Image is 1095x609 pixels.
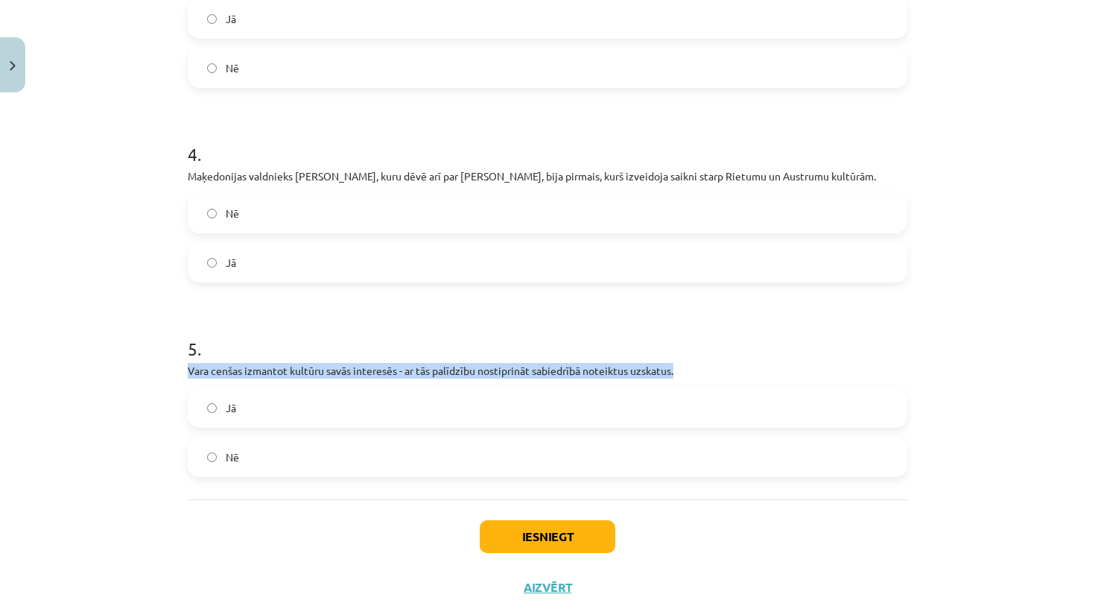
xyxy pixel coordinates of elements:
span: Nē [226,60,239,76]
h1: 5 . [188,312,907,359]
span: Jā [226,11,236,27]
h1: 4 . [188,118,907,164]
input: Nē [207,452,217,462]
span: Jā [226,400,236,416]
input: Nē [207,209,217,218]
p: Maķedonijas valdnieks [PERSON_NAME], kuru dēvē arī par [PERSON_NAME], bija pirmais, kurš izveidoj... [188,168,907,184]
span: Nē [226,206,239,221]
img: icon-close-lesson-0947bae3869378f0d4975bcd49f059093ad1ed9edebbc8119c70593378902aed.svg [10,61,16,71]
button: Aizvērt [519,580,576,595]
input: Jā [207,403,217,413]
input: Jā [207,14,217,24]
input: Jā [207,258,217,268]
span: Jā [226,255,236,271]
input: Nē [207,63,217,73]
button: Iesniegt [480,520,615,553]
span: Nē [226,449,239,465]
p: Vara cenšas izmantot kultūru savās interesēs - ar tās palīdzību nostiprināt sabiedrībā noteiktus ... [188,363,907,379]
